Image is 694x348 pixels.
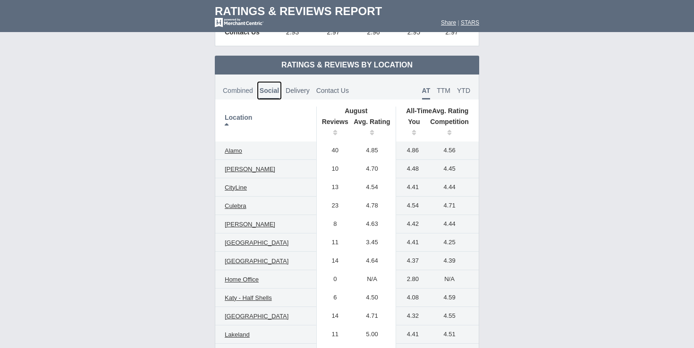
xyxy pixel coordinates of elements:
[317,178,349,197] td: 13
[220,182,252,193] a: CityLine
[348,233,396,252] td: 3.45
[396,215,425,233] td: 4.42
[457,19,459,26] span: |
[425,252,479,270] td: 4.39
[317,325,349,344] td: 11
[220,311,293,322] a: [GEOGRAPHIC_DATA]
[396,178,425,197] td: 4.41
[425,233,479,252] td: 4.25
[317,215,349,233] td: 8
[457,87,470,94] span: YTD
[225,257,288,265] span: [GEOGRAPHIC_DATA]
[215,18,263,27] img: mc-powered-by-logo-white-103.png
[425,215,479,233] td: 4.44
[348,289,396,307] td: 4.50
[396,141,425,160] td: 4.86
[406,107,432,115] span: All-Time
[425,197,479,215] td: 4.71
[225,239,288,246] span: [GEOGRAPHIC_DATA]
[396,115,425,141] th: You: activate to sort column ascending
[425,115,479,141] th: Competition: activate to sort column ascending
[425,160,479,178] td: 4.45
[220,256,293,267] a: [GEOGRAPHIC_DATA]
[317,252,349,270] td: 14
[225,166,275,173] span: [PERSON_NAME]
[348,270,396,289] td: N/A
[220,219,280,230] a: [PERSON_NAME]
[396,252,425,270] td: 4.37
[215,56,479,75] td: Ratings & Reviews by Location
[348,160,396,178] td: 4.70
[348,141,396,160] td: 4.85
[348,325,396,344] td: 5.00
[225,294,272,301] span: Katy - Half Shells
[316,87,349,94] span: Contact Us
[348,197,396,215] td: 4.78
[396,160,425,178] td: 4.48
[396,325,425,344] td: 4.41
[215,107,317,141] th: Location: activate to sort column descending
[425,325,479,344] td: 4.51
[425,141,479,160] td: 4.56
[225,276,259,283] span: Home Office
[396,107,479,115] th: Avg. Rating
[286,87,310,94] span: Delivery
[348,307,396,325] td: 4.71
[317,233,349,252] td: 11
[441,19,456,26] a: Share
[317,107,396,115] th: August
[396,307,425,325] td: 4.32
[225,147,242,154] span: Alamo
[223,87,253,94] span: Combined
[220,329,254,340] a: Lakeland
[225,221,275,228] span: [PERSON_NAME]
[225,313,288,320] span: [GEOGRAPHIC_DATA]
[461,19,479,26] a: STARS
[220,292,277,304] a: Katy - Half Shells
[396,197,425,215] td: 4.54
[348,178,396,197] td: 4.54
[425,178,479,197] td: 4.44
[317,307,349,325] td: 14
[425,307,479,325] td: 4.55
[348,115,396,141] th: Avg. Rating: activate to sort column ascending
[396,270,425,289] td: 2.80
[317,115,349,141] th: Reviews: activate to sort column ascending
[422,87,431,99] span: AT
[260,87,279,99] span: Social
[348,252,396,270] td: 4.64
[220,145,247,157] a: Alamo
[317,289,349,307] td: 6
[348,215,396,233] td: 4.63
[225,331,250,338] span: Lakeland
[220,274,263,285] a: Home Office
[396,233,425,252] td: 4.41
[437,87,450,94] span: TTM
[317,160,349,178] td: 10
[317,141,349,160] td: 40
[396,289,425,307] td: 4.08
[225,202,246,209] span: Culebra
[425,289,479,307] td: 4.59
[220,237,293,249] a: [GEOGRAPHIC_DATA]
[317,197,349,215] td: 23
[425,270,479,289] td: N/A
[225,184,247,191] span: CityLine
[220,164,280,175] a: [PERSON_NAME]
[317,270,349,289] td: 0
[220,200,251,212] a: Culebra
